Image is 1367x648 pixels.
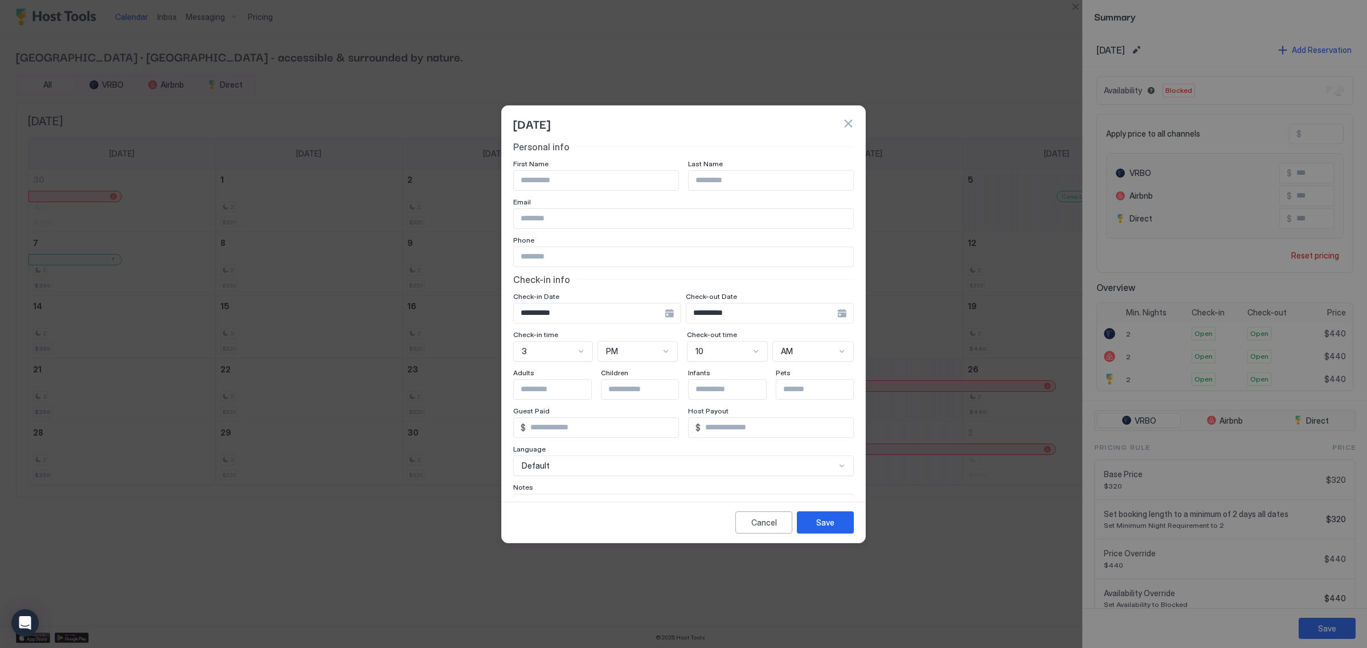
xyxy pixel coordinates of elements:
span: Check-in time [513,330,558,339]
span: Infants [688,368,710,377]
div: Save [816,516,834,528]
span: Children [601,368,628,377]
span: Default [522,461,550,471]
span: PM [606,346,618,356]
span: Host Payout [688,407,728,415]
input: Input Field [514,304,665,323]
input: Input Field [514,209,853,228]
span: $ [695,423,701,433]
input: Input Field [514,247,853,266]
span: 10 [695,346,703,356]
input: Input Field [526,418,678,437]
input: Input Field [601,380,695,399]
span: 3 [522,346,527,356]
span: AM [781,346,793,356]
span: Pets [776,368,791,377]
div: Cancel [751,516,777,528]
span: Last Name [688,159,723,168]
input: Input Field [701,418,853,437]
span: Phone [513,236,534,244]
span: [DATE] [513,115,550,132]
input: Input Field [514,380,607,399]
textarea: Input Field [514,494,853,550]
span: Check-in Date [513,292,559,301]
input: Input Field [689,171,853,190]
span: Check-out time [687,330,737,339]
span: Check-in info [513,274,570,285]
div: Open Intercom Messenger [11,609,39,637]
span: Personal info [513,141,570,153]
span: Notes [513,483,533,491]
button: Save [797,511,854,534]
span: First Name [513,159,549,168]
span: Check-out Date [686,292,737,301]
input: Input Field [686,304,837,323]
span: Email [513,198,531,206]
span: Language [513,445,546,453]
span: Guest Paid [513,407,550,415]
input: Input Field [776,380,870,399]
button: Cancel [735,511,792,534]
input: Input Field [689,380,782,399]
span: $ [521,423,526,433]
span: Adults [513,368,534,377]
input: Input Field [514,171,678,190]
